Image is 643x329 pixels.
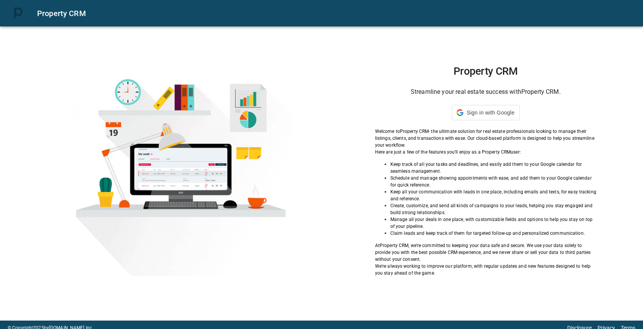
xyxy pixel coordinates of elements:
[37,7,634,20] div: Property CRM
[375,242,596,263] p: At Property CRM , we're committed to keeping your data safe and secure. We use your data solely t...
[390,202,596,216] p: Create, customize, and send all kinds of campaigns to your leads, helping you stay engaged and bu...
[390,161,596,175] p: Keep track of all your tasks and deadlines, and easily add them to your Google calendar for seaml...
[452,105,519,120] div: Sign in with Google
[375,263,596,277] p: We're always working to improve our platform, with regular updates and new features designed to h...
[390,188,596,202] p: Keep all your communication with leads in one place, including emails and texts, for easy trackin...
[375,128,596,149] p: Welcome to Property CRM - the ultimate solution for real estate professionals looking to manage t...
[375,87,596,97] h6: Streamline your real estate success with Property CRM .
[375,149,596,155] p: Here are just a few of the features you'll enjoy as a Property CRM user:
[467,110,514,116] span: Sign in with Google
[390,216,596,230] p: Manage all your deals in one place, with customizable fields and options to help you stay on top ...
[390,230,596,237] p: Claim leads and keep track of them for targeted follow-up and personalized communication.
[375,65,596,77] h1: Property CRM
[390,175,596,188] p: Schedule and manage showing appointments with ease, and add them to your Google calendar for quic...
